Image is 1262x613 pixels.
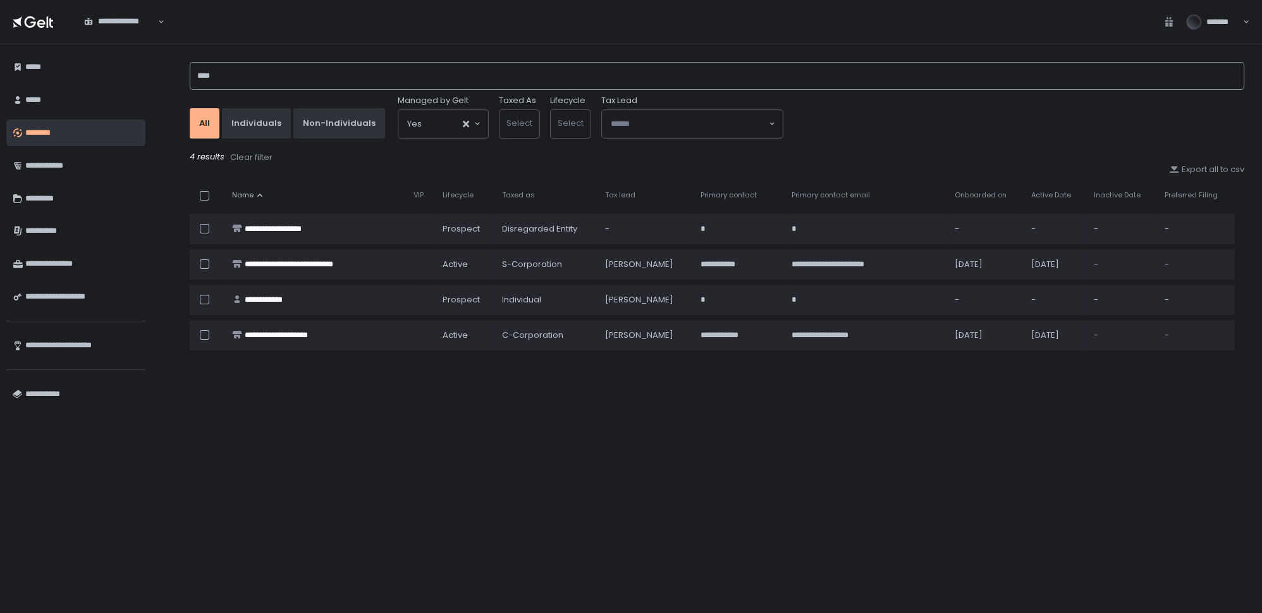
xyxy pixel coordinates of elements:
span: prospect [443,223,480,235]
div: - [955,294,1016,306]
div: Search for option [398,110,488,138]
div: Individuals [231,118,281,129]
span: active [443,259,468,270]
span: Lifecycle [443,190,474,200]
span: VIP [414,190,424,200]
span: Name [232,190,254,200]
button: Non-Individuals [293,108,385,139]
div: [DATE] [955,330,1016,341]
div: - [955,223,1016,235]
span: Select [558,117,584,129]
div: [PERSON_NAME] [605,294,685,306]
span: Tax lead [605,190,635,200]
div: - [1165,294,1227,306]
div: - [1094,223,1149,235]
div: - [1094,259,1149,270]
span: Select [506,117,532,129]
input: Search for option [611,118,768,130]
div: Individual [502,294,590,306]
div: Disregarded Entity [502,223,590,235]
div: - [1094,330,1149,341]
div: [DATE] [955,259,1016,270]
div: Search for option [602,110,783,138]
div: All [199,118,210,129]
span: Primary contact [701,190,757,200]
span: Primary contact email [792,190,870,200]
span: Onboarded on [955,190,1007,200]
div: - [605,223,685,235]
div: - [1031,294,1079,306]
div: - [1165,330,1227,341]
span: Active Date [1031,190,1071,200]
button: Clear Selected [463,121,469,127]
div: Search for option [76,9,164,35]
button: Individuals [222,108,291,139]
div: - [1031,223,1079,235]
span: Yes [407,118,422,130]
div: [PERSON_NAME] [605,259,685,270]
span: Tax Lead [601,95,637,106]
input: Search for option [84,27,157,40]
span: Preferred Filing [1165,190,1218,200]
div: Non-Individuals [303,118,376,129]
span: Inactive Date [1094,190,1141,200]
div: S-Corporation [502,259,590,270]
span: Managed by Gelt [398,95,469,106]
button: All [190,108,219,139]
div: [DATE] [1031,259,1079,270]
label: Taxed As [499,95,536,106]
button: Export all to csv [1169,164,1244,175]
div: C-Corporation [502,330,590,341]
div: 4 results [190,151,1244,164]
div: - [1165,223,1227,235]
div: [DATE] [1031,330,1079,341]
span: Taxed as [502,190,535,200]
span: active [443,330,468,341]
label: Lifecycle [550,95,585,106]
div: - [1165,259,1227,270]
button: Clear filter [230,151,273,164]
div: [PERSON_NAME] [605,330,685,341]
span: prospect [443,294,480,306]
div: Clear filter [230,152,273,163]
div: - [1094,294,1149,306]
input: Search for option [422,118,462,130]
